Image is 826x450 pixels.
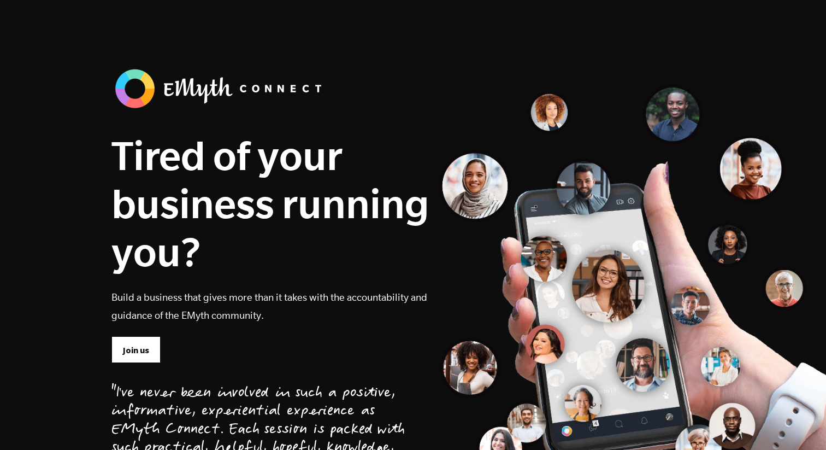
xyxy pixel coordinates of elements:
a: Join us [111,336,161,363]
h1: Tired of your business running you? [111,131,429,276]
iframe: Chat Widget [771,398,826,450]
p: Build a business that gives more than it takes with the accountability and guidance of the EMyth ... [111,288,429,324]
span: Join us [123,344,149,357]
img: banner_logo [111,66,330,112]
